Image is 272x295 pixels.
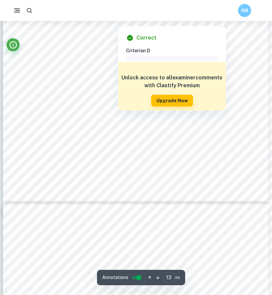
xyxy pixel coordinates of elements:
[238,4,251,17] button: KM
[151,95,193,107] button: Upgrade Now
[126,47,223,54] h6: Criterion D
[121,74,223,90] h6: Unlock access to all examiner comments with Clastify Premium
[102,274,128,281] span: Annotations
[175,275,180,281] span: / 16
[7,38,20,51] button: Info
[241,7,248,14] h6: KM
[136,34,156,42] h6: Correct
